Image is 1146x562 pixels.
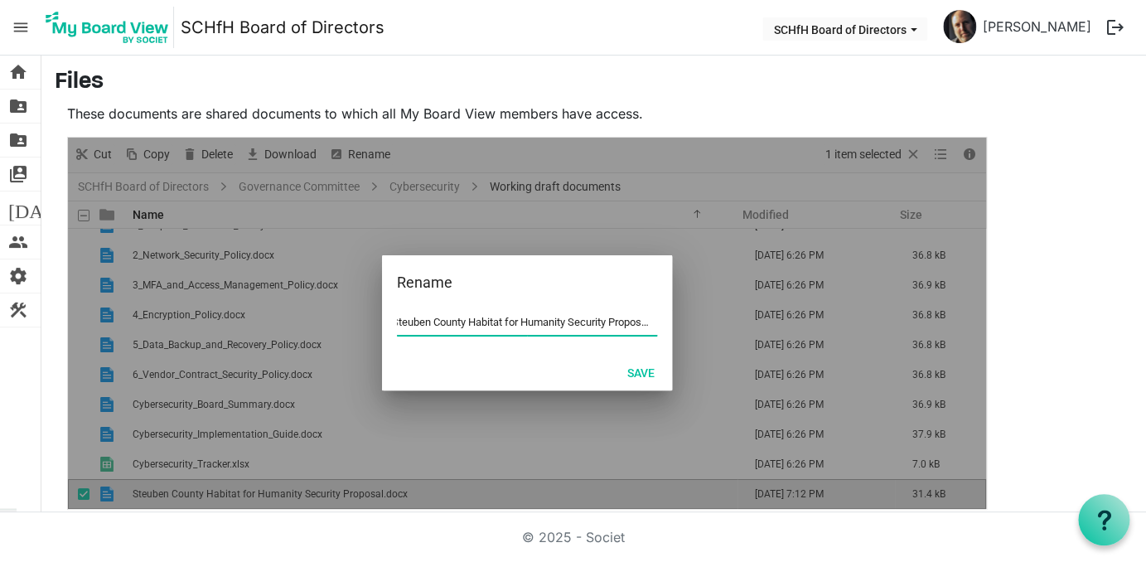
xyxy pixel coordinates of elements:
[181,11,384,44] a: SCHfH Board of Directors
[943,10,976,43] img: yBGpWBoWnom3Zw7BMdEWlLVUZpYoI47Jpb9souhwf1jEgJUyyu107S__lmbQQ54c4KKuLw7hNP5JKuvjTEF3_w_thumb.png
[976,10,1098,43] a: [PERSON_NAME]
[5,12,36,43] span: menu
[762,17,927,41] button: SCHfH Board of Directors dropdownbutton
[397,270,605,295] div: Rename
[41,7,174,48] img: My Board View Logo
[617,361,665,384] button: Save
[8,225,28,259] span: people
[41,7,181,48] a: My Board View Logo
[67,104,987,124] p: These documents are shared documents to which all My Board View members have access.
[8,293,28,327] span: construction
[8,191,72,225] span: [DATE]
[8,56,28,89] span: home
[8,124,28,157] span: folder_shared
[1098,10,1133,45] button: logout
[8,259,28,293] span: settings
[397,310,657,335] input: Enter your new name
[8,157,28,191] span: switch_account
[522,529,625,545] a: © 2025 - Societ
[8,90,28,123] span: folder_shared
[55,69,1133,97] h3: Files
